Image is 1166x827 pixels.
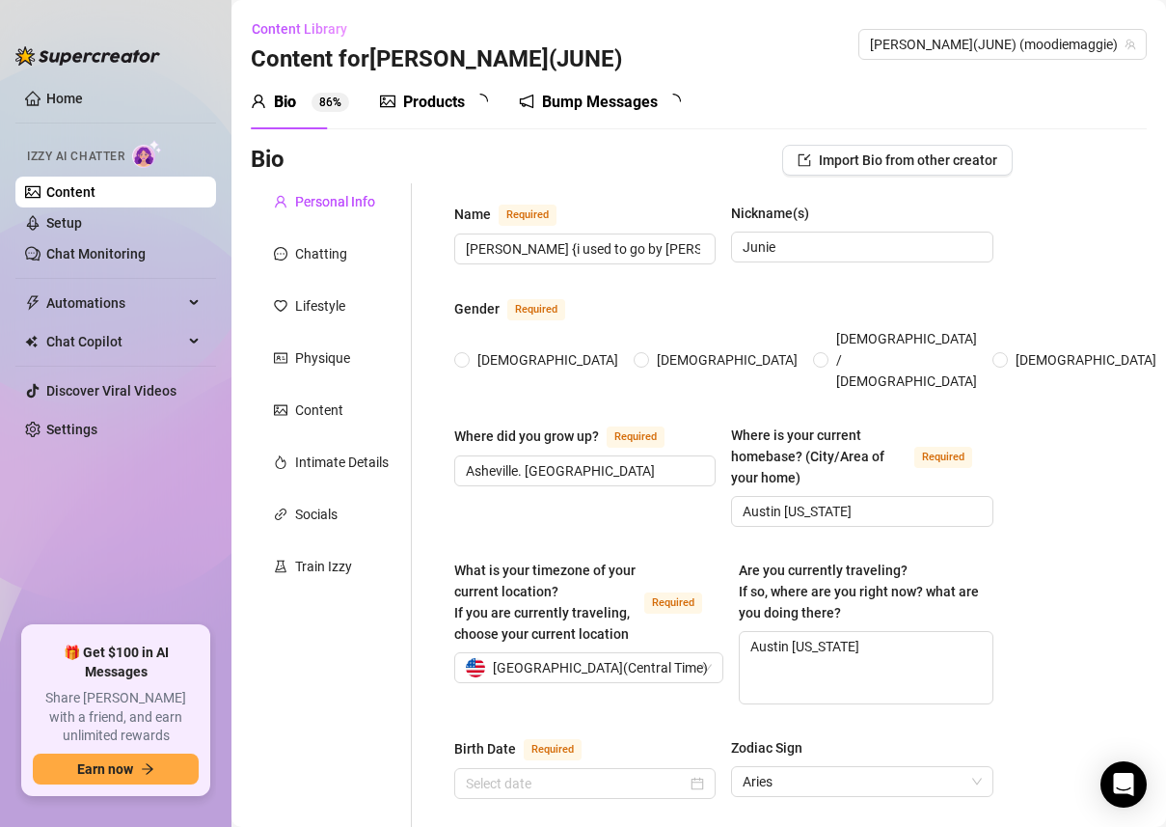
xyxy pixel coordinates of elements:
[15,46,160,66] img: logo-BBDzfeDw.svg
[295,295,345,317] div: Lifestyle
[1125,39,1136,50] span: team
[295,504,338,525] div: Socials
[295,347,350,369] div: Physique
[46,215,82,231] a: Setup
[454,563,636,642] span: What is your timezone of your current location? If you are currently traveling, choose your curre...
[274,299,287,313] span: heart
[403,91,465,114] div: Products
[274,91,296,114] div: Bio
[251,145,285,176] h3: Bio
[466,460,700,482] input: Where did you grow up?
[251,94,266,109] span: user
[27,148,124,166] span: Izzy AI Chatter
[274,195,287,208] span: user
[731,203,809,224] div: Nickname(s)
[251,44,622,75] h3: Content for [PERSON_NAME](JUNE)
[380,94,395,109] span: picture
[46,326,183,357] span: Chat Copilot
[665,94,681,109] span: loading
[295,243,347,264] div: Chatting
[731,425,992,488] label: Where is your current homebase? (City/Area of your home)
[312,93,349,112] sup: 86%
[731,203,823,224] label: Nickname(s)
[914,447,972,468] span: Required
[798,153,811,167] span: import
[46,246,146,262] a: Chat Monitoring
[295,452,389,473] div: Intimate Details
[870,30,1135,59] span: MAGGIE(JUNE) (moodiemaggie)
[743,236,977,258] input: Nickname(s)
[454,204,491,225] div: Name
[499,205,556,226] span: Required
[274,351,287,365] span: idcard
[454,203,578,226] label: Name
[524,739,582,760] span: Required
[782,145,1013,176] button: Import Bio from other creator
[295,556,352,577] div: Train Izzy
[644,593,702,614] span: Required
[731,737,816,758] label: Zodiac Sign
[33,689,199,746] span: Share [PERSON_NAME] with a friend, and earn unlimited rewards
[132,140,162,168] img: AI Chatter
[828,328,985,392] span: [DEMOGRAPHIC_DATA] / [DEMOGRAPHIC_DATA]
[46,383,176,399] a: Discover Viral Videos
[466,658,485,677] img: us
[1008,349,1164,371] span: [DEMOGRAPHIC_DATA]
[33,644,199,681] span: 🎁 Get $100 in AI Messages
[274,560,287,573] span: experiment
[740,632,991,703] textarea: Austin [US_STATE]
[1100,761,1147,808] div: Open Intercom Messenger
[454,297,586,320] label: Gender
[466,238,700,260] input: Name
[77,761,133,777] span: Earn now
[454,738,516,759] div: Birth Date
[46,422,97,437] a: Settings
[649,349,805,371] span: [DEMOGRAPHIC_DATA]
[454,425,686,448] label: Where did you grow up?
[607,427,664,448] span: Required
[507,299,565,320] span: Required
[274,508,287,521] span: link
[519,94,534,109] span: notification
[454,737,603,760] label: Birth Date
[542,91,658,114] div: Bump Messages
[33,754,199,785] button: Earn nowarrow-right
[743,501,977,522] input: Where is your current homebase? (City/Area of your home)
[819,152,997,168] span: Import Bio from other creator
[739,563,979,620] span: Are you currently traveling? If so, where are you right now? what are you doing there?
[274,403,287,417] span: picture
[46,184,95,200] a: Content
[466,773,687,794] input: Birth Date
[141,762,154,776] span: arrow-right
[252,21,347,37] span: Content Library
[25,335,38,348] img: Chat Copilot
[731,737,802,758] div: Zodiac Sign
[274,247,287,261] span: message
[454,426,599,447] div: Where did you grow up?
[295,400,343,421] div: Content
[25,295,41,311] span: thunderbolt
[295,191,375,212] div: Personal Info
[46,288,183,318] span: Automations
[251,14,363,44] button: Content Library
[454,298,500,319] div: Gender
[731,425,906,488] div: Where is your current homebase? (City/Area of your home)
[473,94,488,109] span: loading
[743,767,981,796] span: Aries
[493,653,708,682] span: [GEOGRAPHIC_DATA] ( Central Time )
[274,455,287,469] span: fire
[46,91,83,106] a: Home
[470,349,626,371] span: [DEMOGRAPHIC_DATA]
